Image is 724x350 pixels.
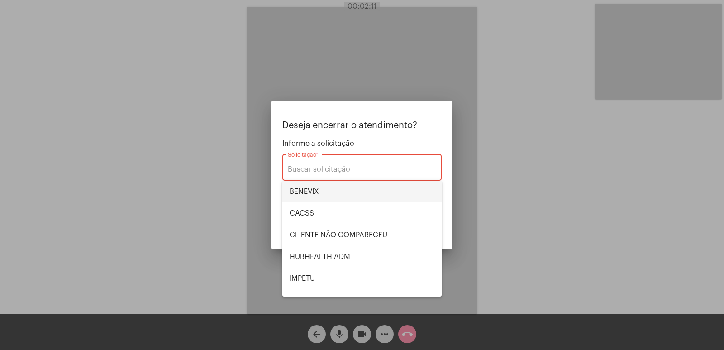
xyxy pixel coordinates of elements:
[290,181,434,202] span: BENEVIX
[290,246,434,268] span: HUBHEALTH ADM
[288,165,436,173] input: Buscar solicitação
[290,289,434,311] span: MAXIMED
[290,224,434,246] span: CLIENTE NÃO COMPARECEU
[282,139,442,148] span: Informe a solicitação
[290,202,434,224] span: CACSS
[282,120,442,130] p: Deseja encerrar o atendimento?
[290,268,434,289] span: IMPETU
